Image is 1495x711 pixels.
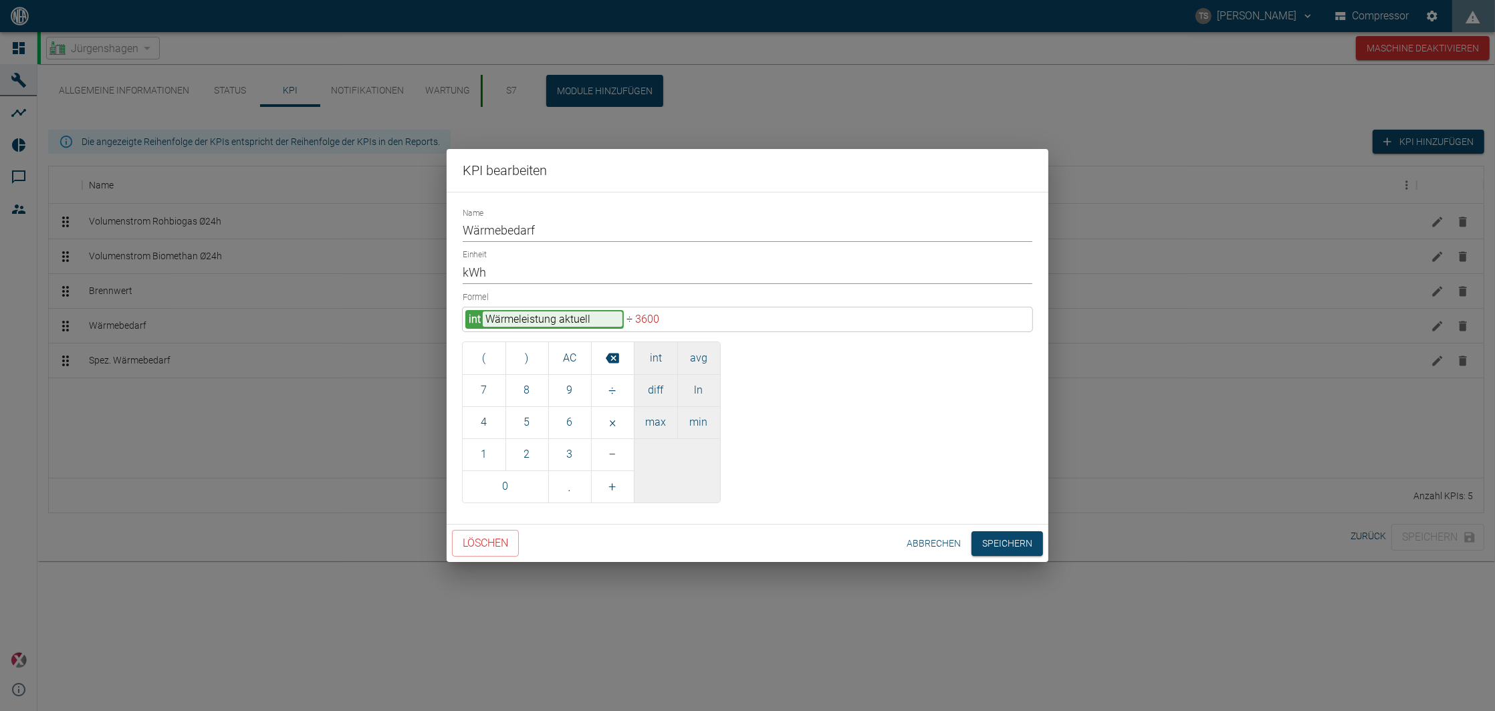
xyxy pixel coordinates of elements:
button: ln [677,374,720,406]
button: 3 [548,438,591,470]
label: Einheit [463,249,487,261]
button: 2 [505,438,548,470]
input: Wähle Sensor [483,311,622,327]
button: ÷ [591,374,634,406]
span: 3600 [635,311,659,327]
button: Abbrechen [901,531,966,556]
button: 5 [505,406,548,438]
button: 9 [548,374,591,406]
button: max [635,406,677,438]
h2: KPI bearbeiten [447,149,1048,192]
span: − [609,443,616,466]
button: Speichern [971,531,1043,556]
div: int [467,311,483,327]
button: 0 [463,470,548,503]
span: + [609,475,616,499]
label: Formel [463,291,1032,303]
button: . [548,470,591,503]
button: 7 [463,374,505,406]
span: ÷ [626,311,632,327]
button: 8 [505,374,548,406]
button: avg [677,342,720,374]
button: min [677,406,720,438]
button: 4 [463,406,505,438]
span: × [609,411,616,434]
button: int [635,342,677,374]
button: ( [463,342,505,374]
button: 1 [463,438,505,470]
button: × [591,406,634,438]
button: ) [505,342,548,374]
button: diff [635,374,677,406]
button: + [591,470,634,503]
button: − [591,438,634,470]
button: 6 [548,406,591,438]
span: ÷ [609,379,616,402]
button: Löschen [452,530,519,557]
label: Name [463,207,484,219]
button: AC [548,342,591,374]
span: . [568,475,572,499]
